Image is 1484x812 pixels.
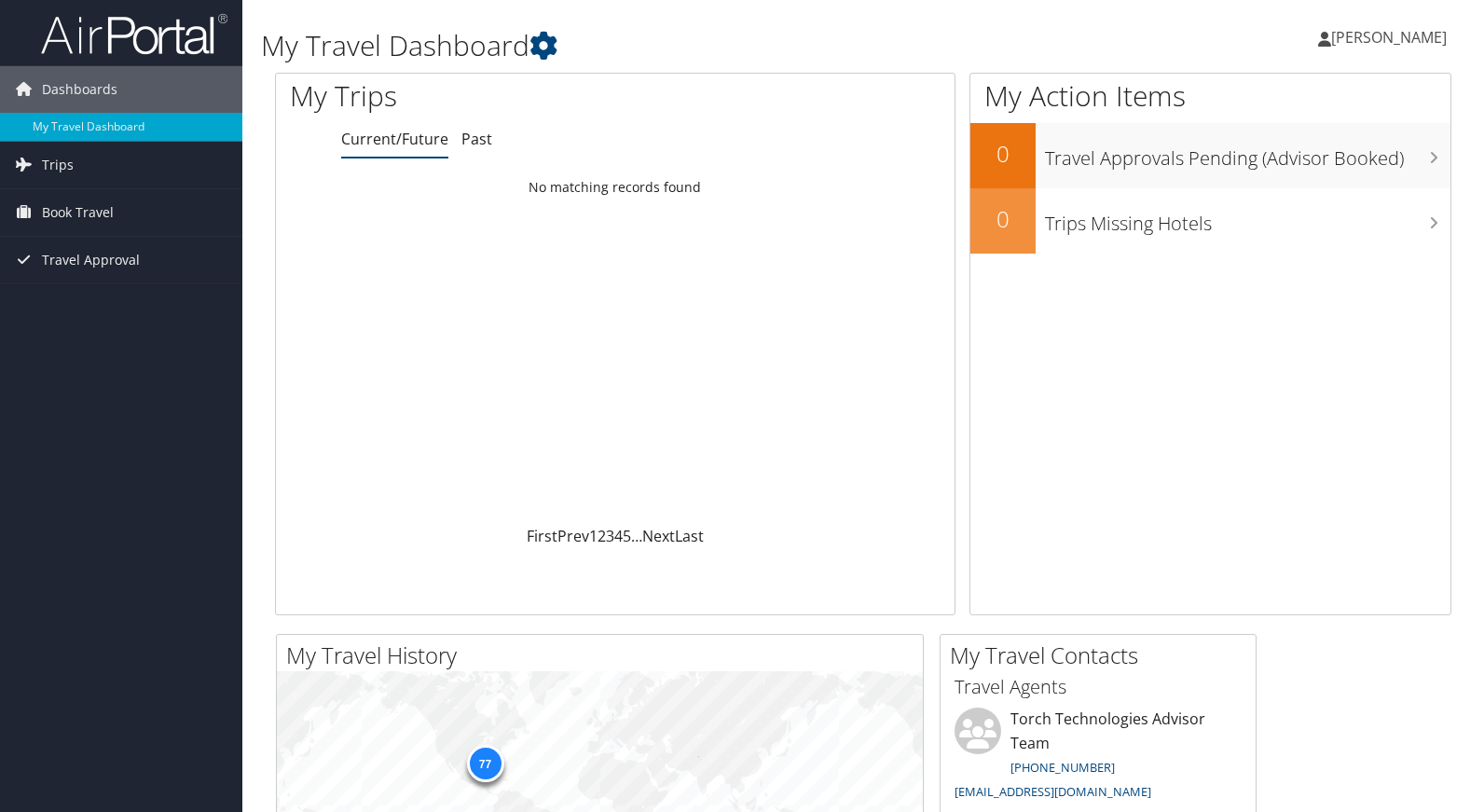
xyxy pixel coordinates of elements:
[261,26,1064,65] h1: My Travel Dashboard
[970,188,1450,254] a: 0Trips Missing Hotels
[623,526,631,546] a: 5
[290,76,658,116] h1: My Trips
[42,189,114,236] span: Book Travel
[466,744,503,781] div: 77
[945,708,1251,807] li: Torch Technologies Advisor Team
[598,526,606,546] a: 2
[606,526,614,546] a: 3
[1318,9,1465,65] a: [PERSON_NAME]
[675,526,704,546] a: Last
[955,674,1242,700] h3: Travel Agents
[970,76,1450,116] h1: My Action Items
[970,123,1450,188] a: 0Travel Approvals Pending (Advisor Booked)
[1045,201,1450,237] h3: Trips Missing Hotels
[970,203,1036,235] h2: 0
[461,129,492,149] a: Past
[955,783,1151,800] a: [EMAIL_ADDRESS][DOMAIN_NAME]
[1010,759,1115,776] a: [PHONE_NUMBER]
[1045,136,1450,172] h3: Travel Approvals Pending (Advisor Booked)
[41,12,227,56] img: airportal-logo.png
[42,142,74,188] span: Trips
[527,526,557,546] a: First
[950,640,1256,671] h2: My Travel Contacts
[642,526,675,546] a: Next
[286,640,923,671] h2: My Travel History
[631,526,642,546] span: …
[341,129,448,149] a: Current/Future
[589,526,598,546] a: 1
[557,526,589,546] a: Prev
[42,66,117,113] span: Dashboards
[614,526,623,546] a: 4
[276,171,955,204] td: No matching records found
[1331,27,1447,48] span: [PERSON_NAME]
[970,138,1036,170] h2: 0
[42,237,140,283] span: Travel Approval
